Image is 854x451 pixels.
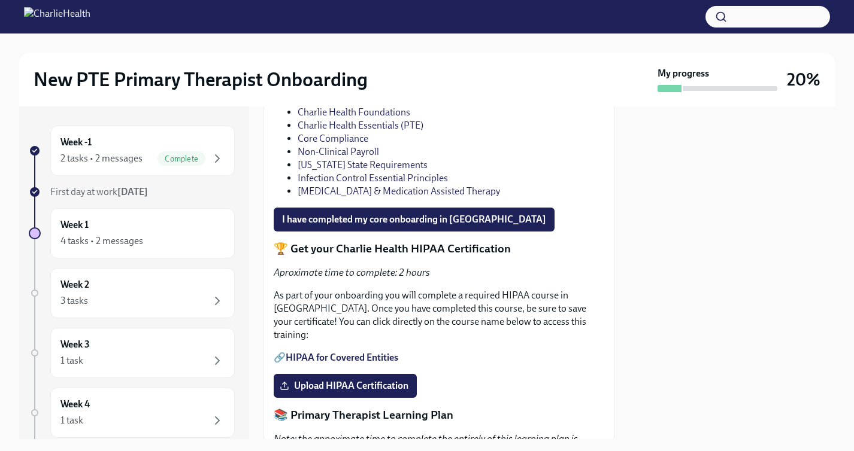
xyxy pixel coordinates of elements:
a: Charlie Health Essentials (PTE) [298,120,423,131]
h3: 20% [787,69,820,90]
h6: Week 2 [60,278,89,291]
a: [MEDICAL_DATA] & Medication Assisted Therapy [298,185,500,197]
a: HIPAA for Covered Entities [286,352,398,363]
p: 🏆 Get your Charlie Health HIPAA Certification [274,241,604,257]
h6: Week 4 [60,398,90,411]
strong: [DATE] [117,186,148,197]
p: 📚 Primary Therapist Learning Plan [274,407,604,423]
span: Upload HIPAA Certification [282,380,408,392]
span: Complete [158,154,205,163]
p: 🔗 [274,351,604,364]
span: First day at work [50,186,148,197]
h2: New PTE Primary Therapist Onboarding [34,68,368,92]
a: Non-Clinical Payroll [298,146,379,157]
a: Core Compliance [298,133,368,144]
a: Week 31 task [29,328,235,378]
h6: Week 1 [60,218,89,231]
a: [US_STATE] State Requirements [298,159,428,170]
div: 4 tasks • 2 messages [60,234,143,248]
img: CharlieHealth [24,7,90,26]
a: Week 14 tasks • 2 messages [29,208,235,258]
div: 2 tasks • 2 messages [60,152,143,165]
h6: Week 3 [60,338,90,351]
button: I have completed my core onboarding in [GEOGRAPHIC_DATA] [274,208,555,231]
strong: My progress [658,67,709,80]
em: Aproximate time to complete: 2 hours [274,267,430,278]
label: Upload HIPAA Certification [274,374,417,398]
a: Week -12 tasks • 2 messagesComplete [29,126,235,176]
a: First day at work[DATE] [29,185,235,199]
a: Week 23 tasks [29,268,235,318]
a: Infection Control Essential Principles [298,172,448,184]
a: Charlie Health Foundations [298,106,410,118]
p: As part of your onboarding you will complete a required HIPAA course in [GEOGRAPHIC_DATA]. Once y... [274,289,604,342]
h6: Week -1 [60,136,92,149]
div: 1 task [60,354,83,367]
span: I have completed my core onboarding in [GEOGRAPHIC_DATA] [282,214,546,225]
div: 1 task [60,414,83,427]
div: 3 tasks [60,294,88,307]
a: Week 41 task [29,388,235,438]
